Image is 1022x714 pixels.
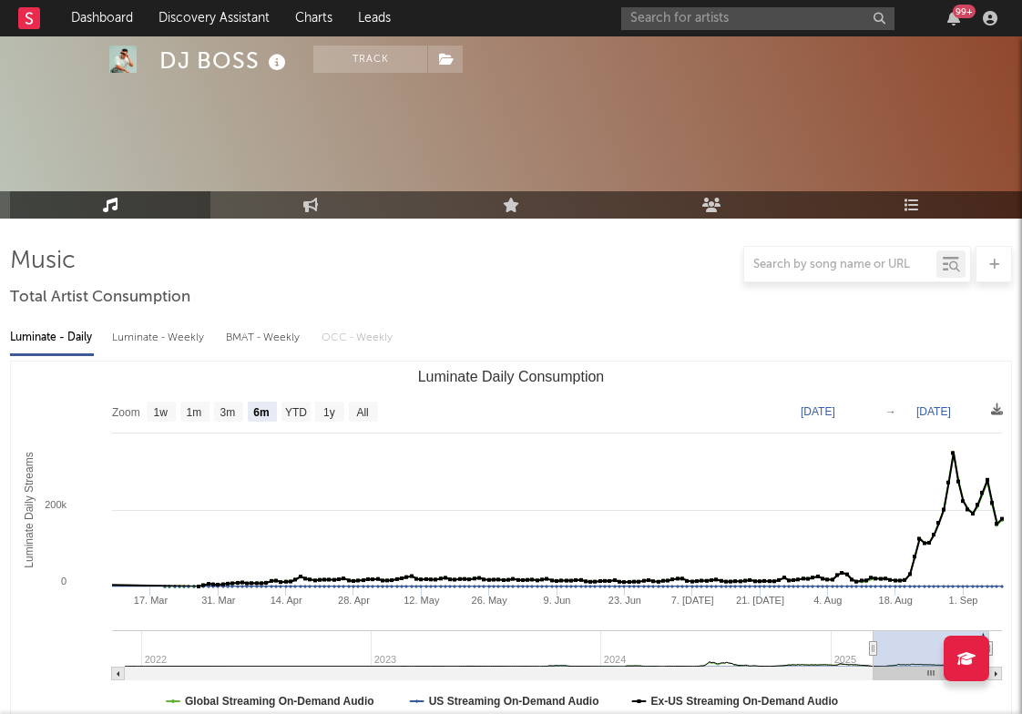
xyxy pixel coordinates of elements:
[323,406,335,419] text: 1y
[736,595,784,606] text: 21. [DATE]
[608,595,641,606] text: 23. Jun
[885,405,896,418] text: →
[253,406,269,419] text: 6m
[621,7,894,30] input: Search for artists
[338,595,370,606] text: 28. Apr
[10,287,190,309] span: Total Artist Consumption
[112,406,140,419] text: Zoom
[112,322,208,353] div: Luminate - Weekly
[879,595,913,606] text: 18. Aug
[356,406,368,419] text: All
[154,406,169,419] text: 1w
[10,322,94,353] div: Luminate - Daily
[313,46,427,73] button: Track
[953,5,976,18] div: 99 +
[61,576,66,586] text: 0
[472,595,508,606] text: 26. May
[671,595,714,606] text: 7. [DATE]
[949,595,978,606] text: 1. Sep
[801,405,835,418] text: [DATE]
[226,322,303,353] div: BMAT - Weekly
[23,452,36,567] text: Luminate Daily Streams
[813,595,842,606] text: 4. Aug
[947,11,960,25] button: 99+
[916,405,951,418] text: [DATE]
[187,406,202,419] text: 1m
[544,595,571,606] text: 9. Jun
[159,46,291,76] div: DJ BOSS
[185,695,374,708] text: Global Streaming On-Demand Audio
[45,499,66,510] text: 200k
[285,406,307,419] text: YTD
[220,406,236,419] text: 3m
[651,695,839,708] text: Ex-US Streaming On-Demand Audio
[201,595,236,606] text: 31. Mar
[418,369,605,384] text: Luminate Daily Consumption
[744,258,936,272] input: Search by song name or URL
[429,695,599,708] text: US Streaming On-Demand Audio
[404,595,440,606] text: 12. May
[271,595,302,606] text: 14. Apr
[134,595,169,606] text: 17. Mar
